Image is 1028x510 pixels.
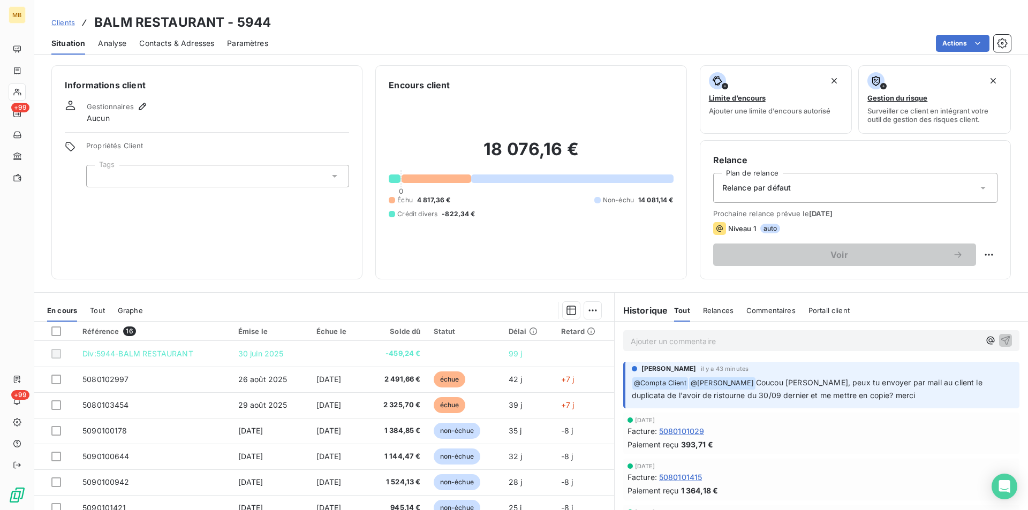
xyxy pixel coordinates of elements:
span: [DATE] [238,426,263,435]
span: Contacts & Adresses [139,38,214,49]
span: [DATE] [316,375,342,384]
span: échue [434,371,466,387]
span: Échu [397,195,413,205]
span: Facture : [628,471,657,483]
button: Limite d’encoursAjouter une limite d’encours autorisé [700,65,852,134]
div: Délai [509,327,548,336]
span: 1 384,85 € [371,425,421,436]
span: 393,71 € [681,439,713,450]
div: Émise le [238,327,304,336]
span: +7 j [561,375,575,384]
h6: Informations client [65,79,349,92]
span: 4 817,36 € [417,195,451,205]
span: Paiement reçu [628,439,679,450]
span: échue [434,397,466,413]
h3: BALM RESTAURANT - 5944 [94,13,271,32]
span: -822,34 € [442,209,475,219]
span: 5090100178 [82,426,127,435]
span: Analyse [98,38,126,49]
span: [DATE] [316,426,342,435]
span: Niveau 1 [728,224,756,233]
span: non-échue [434,423,480,439]
span: Tout [674,306,690,315]
button: Voir [713,243,976,266]
span: non-échue [434,448,480,465]
span: 5080102997 [82,375,129,384]
span: Commentaires [746,306,796,315]
span: 16 [123,326,135,336]
span: [DATE] [635,417,655,423]
span: 5090100644 [82,452,130,461]
span: [DATE] [316,452,342,461]
div: Échue le [316,327,358,336]
span: En cours [47,306,77,315]
span: -459,24 € [371,348,421,359]
span: Clients [51,18,75,27]
span: 2 325,70 € [371,400,421,410]
span: 39 j [509,400,523,409]
div: Open Intercom Messenger [992,474,1017,499]
span: Coucou [PERSON_NAME], peux tu envoyer par mail au client le duplicata de l'avoir de ristourne du ... [632,378,985,400]
span: Aucun [87,113,110,124]
span: [DATE] [238,452,263,461]
span: -8 j [561,452,573,461]
span: 30 juin 2025 [238,349,284,358]
div: MB [9,6,26,24]
span: 26 août 2025 [238,375,288,384]
span: il y a 43 minutes [701,366,749,372]
span: non-échue [434,474,480,490]
span: Div:5944-BALM RESTAURANT [82,349,193,358]
span: [DATE] [238,477,263,486]
span: Voir [726,250,953,259]
span: Propriétés Client [86,141,349,156]
span: [DATE] [316,400,342,409]
span: Gestionnaires [87,102,134,111]
span: 29 août 2025 [238,400,288,409]
span: @ [PERSON_NAME] [689,377,755,390]
span: 28 j [509,477,523,486]
button: Actions [936,35,989,52]
div: Retard [561,327,608,336]
button: Gestion du risqueSurveiller ce client en intégrant votre outil de gestion des risques client. [858,65,1011,134]
span: Relance par défaut [722,182,791,193]
span: Relances [703,306,734,315]
span: Situation [51,38,85,49]
span: +99 [11,390,29,400]
span: 1 144,47 € [371,451,421,462]
span: -8 j [561,426,573,435]
span: 5080101029 [659,425,705,437]
span: Paiement reçu [628,485,679,496]
span: Crédit divers [397,209,437,219]
span: Graphe [118,306,143,315]
span: Tout [90,306,105,315]
span: 1 364,18 € [681,485,719,496]
span: [DATE] [635,463,655,469]
div: Solde dû [371,327,421,336]
span: [DATE] [316,477,342,486]
span: auto [760,224,781,233]
span: -8 j [561,477,573,486]
span: Ajouter une limite d’encours autorisé [709,106,830,115]
span: Gestion du risque [867,94,927,102]
img: Logo LeanPay [9,486,26,504]
h6: Relance [713,154,997,166]
span: Portail client [808,306,850,315]
span: Non-échu [603,195,634,205]
h2: 18 076,16 € [389,139,673,171]
span: @ Compta Client [632,377,688,390]
span: +99 [11,103,29,112]
span: [DATE] [809,209,833,218]
span: 99 j [509,349,523,358]
span: 14 081,14 € [638,195,674,205]
input: Ajouter une valeur [95,171,104,181]
span: 1 524,13 € [371,477,421,488]
span: 42 j [509,375,523,384]
span: 5080101415 [659,471,702,483]
div: Statut [434,327,496,336]
span: 0 [399,187,403,195]
a: Clients [51,17,75,28]
span: 35 j [509,426,522,435]
h6: Historique [615,304,668,317]
span: +7 j [561,400,575,409]
span: [PERSON_NAME] [641,364,697,374]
